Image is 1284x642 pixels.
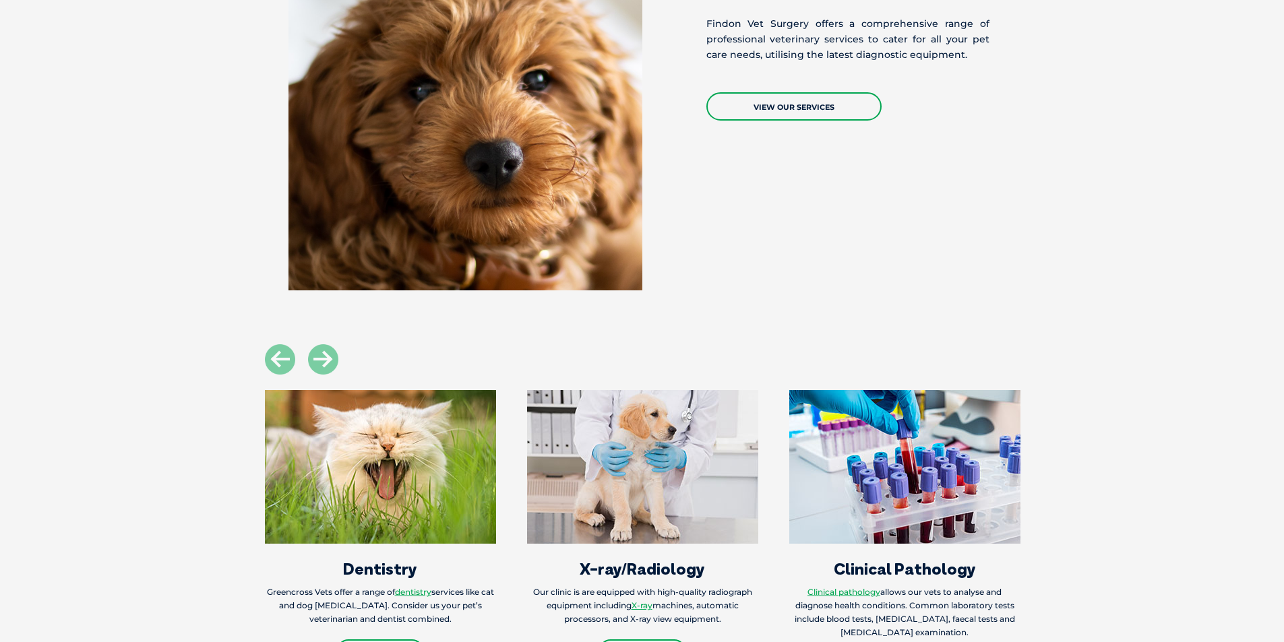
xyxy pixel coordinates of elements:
h3: Dentistry [265,560,496,577]
p: Greencross Vets offer a range of services like cat and dog [MEDICAL_DATA]. Consider us your pet’s... [265,585,496,626]
a: Clinical pathology [807,587,880,597]
a: X-ray [632,600,652,610]
p: Our clinic is are equipped with high-quality radiograph equipment including machines, automatic p... [527,585,758,626]
h3: X-ray/Radiology [527,560,758,577]
h3: Clinical Pathology [789,560,1020,577]
p: allows our vets to analyse and diagnose health conditions. Common laboratory tests include blood ... [789,585,1020,639]
a: View Our Services [706,92,882,121]
img: Services_XRay_Radiology [527,390,758,544]
p: Findon Vet Surgery offers a comprehensive range of professional veterinary services to cater for ... [706,16,989,63]
a: dentistry [395,587,431,597]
